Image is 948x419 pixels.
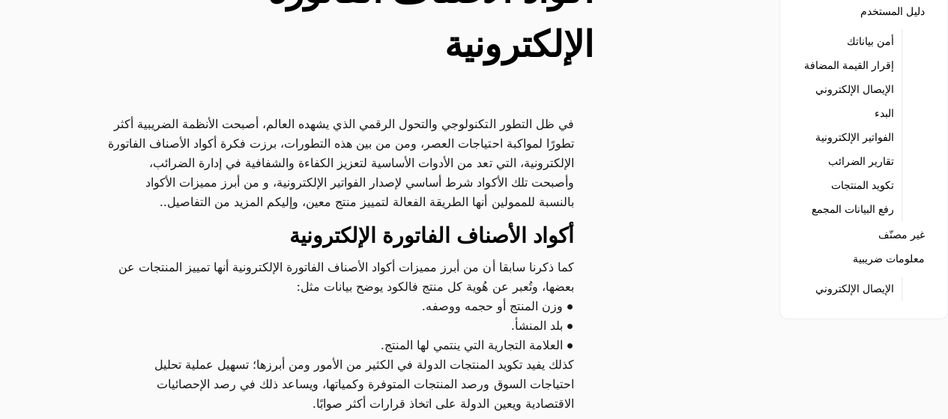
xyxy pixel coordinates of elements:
a: غير مصنّف [878,224,925,245]
a: دليل المستخدم [860,1,925,22]
a: تكويد المنتجات [831,175,894,196]
a: الإيصال الإلكتروني [815,79,894,100]
p: كما ذكرنا سابقا أن من أبرز مميزات أكواد الأصناف الفاتورة الإلكترونية أنها تمييز المنتجات عن بعضها... [106,257,573,296]
h3: أكواد الأصناف الفاتورة الإلكترونية [106,223,573,250]
a: معلومات ضريبية [853,248,925,269]
a: الإيصال الإلكتروني [815,278,894,299]
a: رفع البيانات المجمع [812,199,894,220]
a: الفواتير الإلكترونية [815,127,894,148]
a: البدء [875,103,894,124]
a: تقارير الضرائب [828,151,894,172]
p: ● وزن المنتج أو حجمه ووصفه. ● بلد المنشأ. ● العلامة التجارية التي ينتمي لها المنتج. [106,296,573,355]
a: إقرار القيمة المضافة [804,55,894,76]
p: في ظل التطور التكنولوجي والتحول الرقمي الذي يشهده العالم، أصبحت الأنظمة الضريبية أكثر تطورًا لموا... [106,114,573,211]
p: كذلك يفيد تكويد المنتجات الدولة في الكثير من الأمور ومن أبرزها؛ تسهيل عملية تحليل احتياجات السوق ... [106,355,573,413]
a: أمن بياناتك [847,31,894,52]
